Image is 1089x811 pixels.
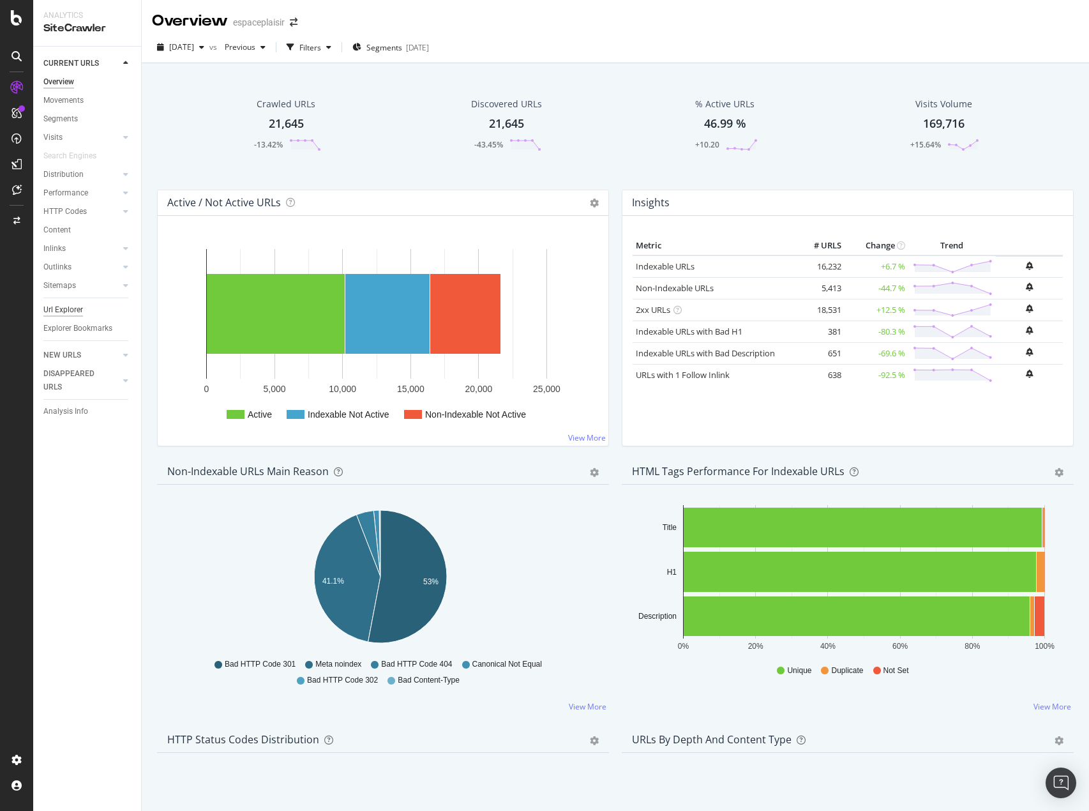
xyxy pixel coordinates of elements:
text: 20% [748,642,763,651]
text: 0 [204,384,209,394]
span: Bad HTTP Code 404 [381,659,452,670]
text: 15,000 [397,384,424,394]
span: 2025 Aug. 16th [169,42,194,52]
div: HTTP Codes [43,205,87,218]
div: Inlinks [43,242,66,255]
a: Analysis Info [43,405,132,418]
a: 2xx URLs [636,304,670,315]
div: 21,645 [269,116,304,132]
svg: A chart. [168,236,594,436]
td: -80.3 % [845,321,908,342]
a: View More [569,701,606,712]
text: 60% [892,642,908,651]
div: Overview [43,75,74,89]
div: Movements [43,94,84,107]
a: Search Engines [43,149,109,163]
text: 10,000 [329,384,356,394]
a: CURRENT URLS [43,57,119,70]
div: SiteCrawler [43,21,131,36]
a: Indexable URLs with Bad H1 [636,326,742,337]
div: espaceplaisir [233,16,285,29]
div: DISAPPEARED URLS [43,367,108,394]
div: Visits Volume [915,98,972,110]
a: NEW URLS [43,349,119,362]
text: Active [248,409,272,420]
text: 53% [423,577,439,586]
div: bell-plus [1026,262,1033,270]
div: bell-plus [1026,348,1033,356]
div: gear [590,736,599,745]
a: Content [43,224,132,237]
div: Search Engines [43,149,96,163]
div: Crawled URLs [257,98,315,110]
a: Distribution [43,168,119,181]
td: +6.7 % [845,255,908,278]
td: -92.5 % [845,364,908,386]
text: 20,000 [465,384,492,394]
a: Overview [43,75,132,89]
div: Non-Indexable URLs Main Reason [167,465,329,478]
div: URLs by Depth and Content Type [632,733,792,746]
text: Indexable Not Active [308,409,389,420]
div: Overview [152,10,228,32]
div: gear [1055,468,1063,477]
i: Options [590,199,599,208]
div: arrow-right-arrow-left [290,18,297,27]
div: Performance [43,186,88,200]
span: Not Set [883,665,909,676]
text: 0% [678,642,689,651]
span: Bad HTTP Code 301 [225,659,296,670]
div: bell-plus [1026,305,1033,313]
button: [DATE] [152,37,209,57]
span: Bad HTTP Code 302 [307,675,378,686]
text: Non-Indexable Not Active [425,409,526,420]
span: Duplicate [831,665,863,676]
div: Distribution [43,168,84,181]
a: Url Explorer [43,303,132,317]
div: Content [43,224,71,237]
h4: Insights [632,194,670,211]
text: 25,000 [533,384,560,394]
div: Discovered URLs [471,98,542,110]
span: vs [209,42,220,52]
span: Canonical Not Equal [472,659,542,670]
div: -43.45% [474,139,503,150]
button: Filters [282,37,336,57]
text: 41.1% [322,577,344,586]
a: Visits [43,131,119,144]
div: Filters [299,42,321,53]
svg: A chart. [632,505,1058,653]
span: Unique [787,665,811,676]
a: Segments [43,112,132,126]
td: 18,531 [793,299,845,321]
div: Analytics [43,10,131,21]
div: 169,716 [923,116,965,132]
div: bell-plus [1026,283,1033,291]
a: Explorer Bookmarks [43,322,132,335]
div: Sitemaps [43,279,76,292]
a: Indexable URLs with Bad Description [636,347,775,359]
text: 5,000 [264,384,286,394]
td: -69.6 % [845,342,908,364]
h4: Active / Not Active URLs [167,194,281,211]
div: bell-plus [1026,326,1033,335]
td: 5,413 [793,277,845,299]
a: Indexable URLs [636,261,695,272]
th: Trend [908,236,996,255]
th: Change [845,236,908,255]
a: Performance [43,186,119,200]
div: gear [1055,736,1063,745]
td: 16,232 [793,255,845,278]
text: 100% [1035,642,1055,651]
a: Sitemaps [43,279,119,292]
th: # URLS [793,236,845,255]
div: bell-plus [1026,370,1033,378]
div: Outlinks [43,261,71,274]
a: Outlinks [43,261,119,274]
th: Metric [633,236,793,255]
div: A chart. [167,505,593,653]
div: gear [590,468,599,477]
text: 80% [965,642,980,651]
td: +12.5 % [845,299,908,321]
